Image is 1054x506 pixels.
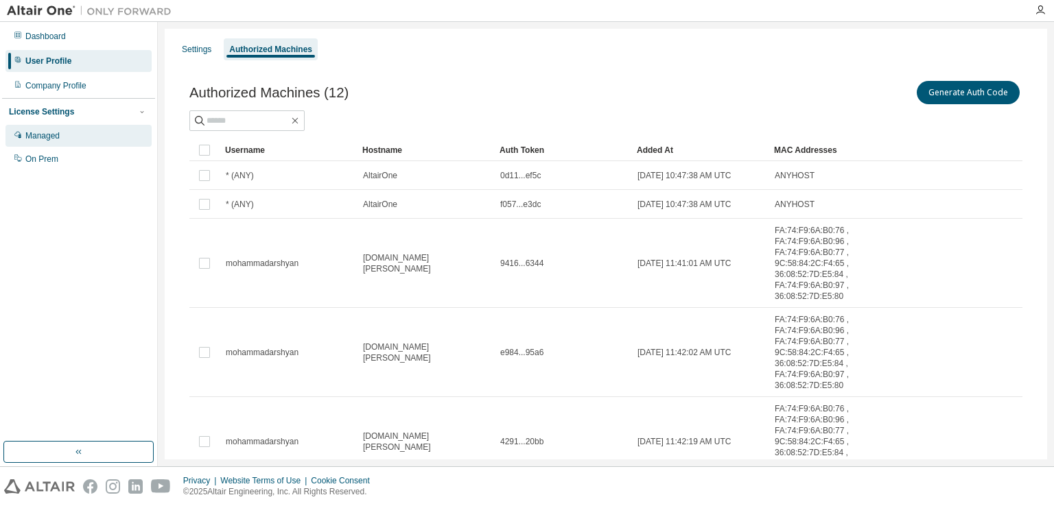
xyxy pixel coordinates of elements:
span: [DATE] 11:42:02 AM UTC [637,347,731,358]
div: Website Terms of Use [220,475,311,486]
span: mohammadarshyan [226,436,298,447]
img: linkedin.svg [128,479,143,494]
span: [DATE] 10:47:38 AM UTC [637,199,731,210]
img: Altair One [7,4,178,18]
span: [DOMAIN_NAME][PERSON_NAME] [363,431,488,453]
span: [DOMAIN_NAME][PERSON_NAME] [363,252,488,274]
div: Username [225,139,351,161]
button: Generate Auth Code [917,81,1020,104]
div: On Prem [25,154,58,165]
span: AltairOne [363,170,397,181]
span: * (ANY) [226,170,254,181]
span: FA:74:F9:6A:B0:76 , FA:74:F9:6A:B0:96 , FA:74:F9:6A:B0:77 , 9C:58:84:2C:F4:65 , 36:08:52:7D:E5:84... [775,403,871,480]
span: 0d11...ef5c [500,170,541,181]
span: [DATE] 10:47:38 AM UTC [637,170,731,181]
img: altair_logo.svg [4,479,75,494]
img: instagram.svg [106,479,120,494]
img: facebook.svg [83,479,97,494]
div: License Settings [9,106,74,117]
span: AltairOne [363,199,397,210]
span: * (ANY) [226,199,254,210]
div: Hostname [362,139,489,161]
div: MAC Addresses [774,139,871,161]
span: ANYHOST [775,199,815,210]
span: e984...95a6 [500,347,543,358]
span: mohammadarshyan [226,347,298,358]
span: Authorized Machines (12) [189,85,349,101]
div: Added At [637,139,763,161]
span: ANYHOST [775,170,815,181]
span: [DATE] 11:41:01 AM UTC [637,258,731,269]
div: Privacy [183,475,220,486]
span: f057...e3dc [500,199,541,210]
span: mohammadarshyan [226,258,298,269]
div: User Profile [25,56,71,67]
span: 4291...20bb [500,436,543,447]
span: 9416...6344 [500,258,543,269]
div: Dashboard [25,31,66,42]
span: FA:74:F9:6A:B0:76 , FA:74:F9:6A:B0:96 , FA:74:F9:6A:B0:77 , 9C:58:84:2C:F4:65 , 36:08:52:7D:E5:84... [775,314,871,391]
p: © 2025 Altair Engineering, Inc. All Rights Reserved. [183,486,378,498]
span: [DATE] 11:42:19 AM UTC [637,436,731,447]
div: Managed [25,130,60,141]
span: [DOMAIN_NAME][PERSON_NAME] [363,341,488,363]
div: Company Profile [25,80,86,91]
div: Settings [182,44,211,55]
span: FA:74:F9:6A:B0:76 , FA:74:F9:6A:B0:96 , FA:74:F9:6A:B0:77 , 9C:58:84:2C:F4:65 , 36:08:52:7D:E5:84... [775,225,871,302]
div: Authorized Machines [229,44,312,55]
div: Cookie Consent [311,475,377,486]
img: youtube.svg [151,479,171,494]
div: Auth Token [500,139,626,161]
